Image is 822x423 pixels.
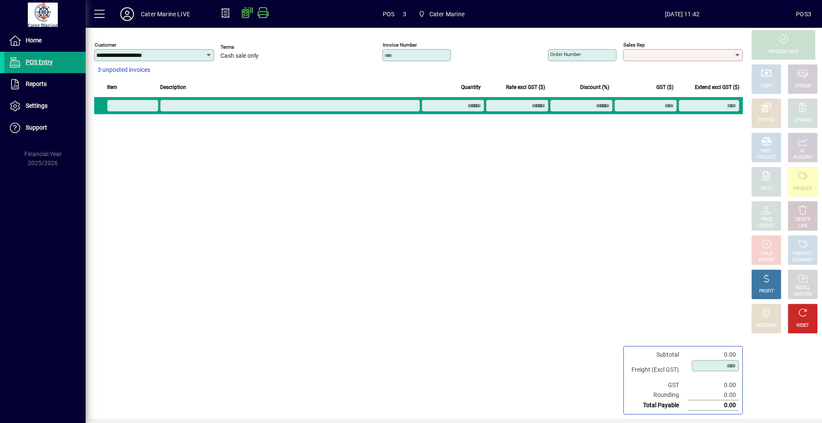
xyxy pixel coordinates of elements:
div: RECALL [795,285,810,291]
div: SUMMARY [792,257,813,263]
div: MISC [761,148,771,154]
div: PROCESS SALE [768,49,798,55]
td: 0.00 [688,350,739,360]
a: Home [4,30,86,51]
span: Item [107,83,117,92]
span: Extend excl GST ($) [695,83,739,92]
span: Settings [26,102,48,109]
mat-label: Invoice number [383,42,417,48]
td: GST [627,380,688,390]
td: Rounding [627,390,688,400]
div: INVOICES [793,291,812,298]
span: Discount (%) [580,83,609,92]
td: 0.00 [688,390,739,400]
mat-label: Customer [95,42,116,48]
div: LINE [798,223,807,229]
span: 3 [403,7,406,21]
div: PRODUCT [793,186,812,192]
td: Total Payable [627,400,688,411]
span: GST ($) [656,83,673,92]
span: Cash sale only [220,53,259,59]
span: Cater Marine [429,7,465,21]
div: PROFIT [759,288,774,295]
button: Profile [113,6,141,22]
span: Reports [26,80,47,87]
div: Cater Marine LIVE [141,7,190,21]
div: EFTPOS [759,117,774,124]
span: Quantity [461,83,481,92]
span: POS [383,7,395,21]
div: HOLD [761,251,772,257]
td: 0.00 [688,380,739,390]
div: RESET [796,322,809,329]
div: CHARGE [795,117,811,124]
span: Terms [220,44,272,50]
div: PRODUCT [793,251,812,257]
div: PRICE [761,216,772,223]
div: CHEQUE [795,83,811,89]
a: Reports [4,74,86,95]
div: CASH [761,83,772,89]
div: PRODUCT [756,154,776,161]
div: INVOICE [758,257,774,263]
a: Support [4,117,86,139]
div: POS3 [796,7,811,21]
span: Support [26,124,47,131]
button: 3 unposted invoices [94,62,154,78]
span: Cater Marine [415,6,468,22]
span: Rate excl GST ($) [506,83,545,92]
div: DISCOUNT [756,322,777,329]
div: ACCOUNT [793,154,813,161]
td: 0.00 [688,400,739,411]
div: DELETE [795,216,810,223]
span: 3 unposted invoices [98,65,150,74]
div: GL [800,148,806,154]
span: Description [160,83,186,92]
span: POS Entry [26,59,53,65]
mat-label: Sales rep [623,42,645,48]
div: NOTE [761,186,772,192]
mat-label: Order number [550,51,581,57]
div: SELECT [759,223,774,229]
td: Subtotal [627,350,688,360]
span: Home [26,37,42,44]
a: Settings [4,95,86,117]
td: Freight (Excl GST) [627,360,688,380]
span: [DATE] 11:42 [569,7,796,21]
